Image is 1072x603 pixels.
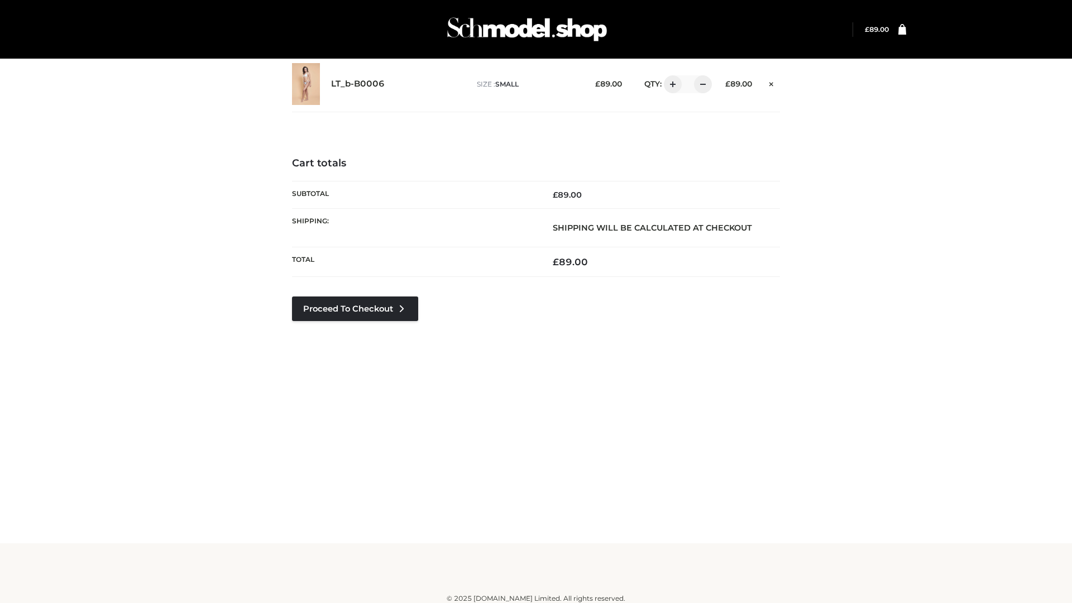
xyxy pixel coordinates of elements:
[633,75,708,93] div: QTY:
[595,79,600,88] span: £
[477,79,578,89] p: size :
[292,208,536,247] th: Shipping:
[865,25,889,33] a: £89.00
[595,79,622,88] bdi: 89.00
[292,296,418,321] a: Proceed to Checkout
[292,247,536,277] th: Total
[292,157,780,170] h4: Cart totals
[725,79,752,88] bdi: 89.00
[443,7,611,51] img: Schmodel Admin 964
[553,190,582,200] bdi: 89.00
[292,181,536,208] th: Subtotal
[553,256,559,267] span: £
[331,79,385,89] a: LT_b-B0006
[553,223,752,233] strong: Shipping will be calculated at checkout
[865,25,869,33] span: £
[763,75,780,90] a: Remove this item
[553,190,558,200] span: £
[553,256,588,267] bdi: 89.00
[725,79,730,88] span: £
[865,25,889,33] bdi: 89.00
[292,63,320,105] img: LT_b-B0006 - SMALL
[495,80,519,88] span: SMALL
